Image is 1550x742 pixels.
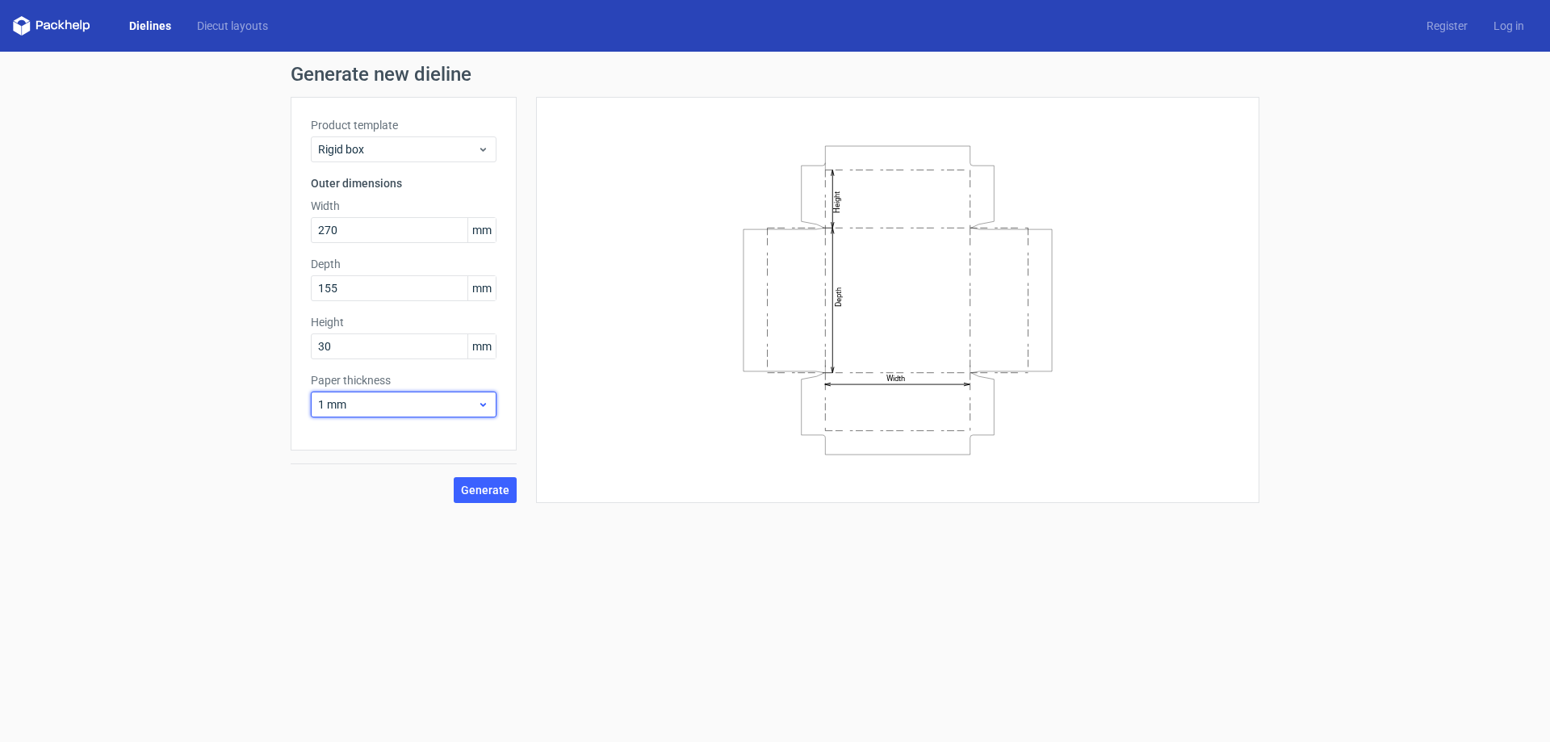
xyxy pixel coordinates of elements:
[311,117,496,133] label: Product template
[318,396,477,413] span: 1 mm
[1481,18,1537,34] a: Log in
[311,372,496,388] label: Paper thickness
[311,256,496,272] label: Depth
[832,191,841,212] text: Height
[461,484,509,496] span: Generate
[454,477,517,503] button: Generate
[834,287,843,306] text: Depth
[1414,18,1481,34] a: Register
[116,18,184,34] a: Dielines
[311,314,496,330] label: Height
[311,175,496,191] h3: Outer dimensions
[886,374,905,383] text: Width
[318,141,477,157] span: Rigid box
[291,65,1259,84] h1: Generate new dieline
[311,198,496,214] label: Width
[467,218,496,242] span: mm
[467,276,496,300] span: mm
[467,334,496,358] span: mm
[184,18,281,34] a: Diecut layouts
